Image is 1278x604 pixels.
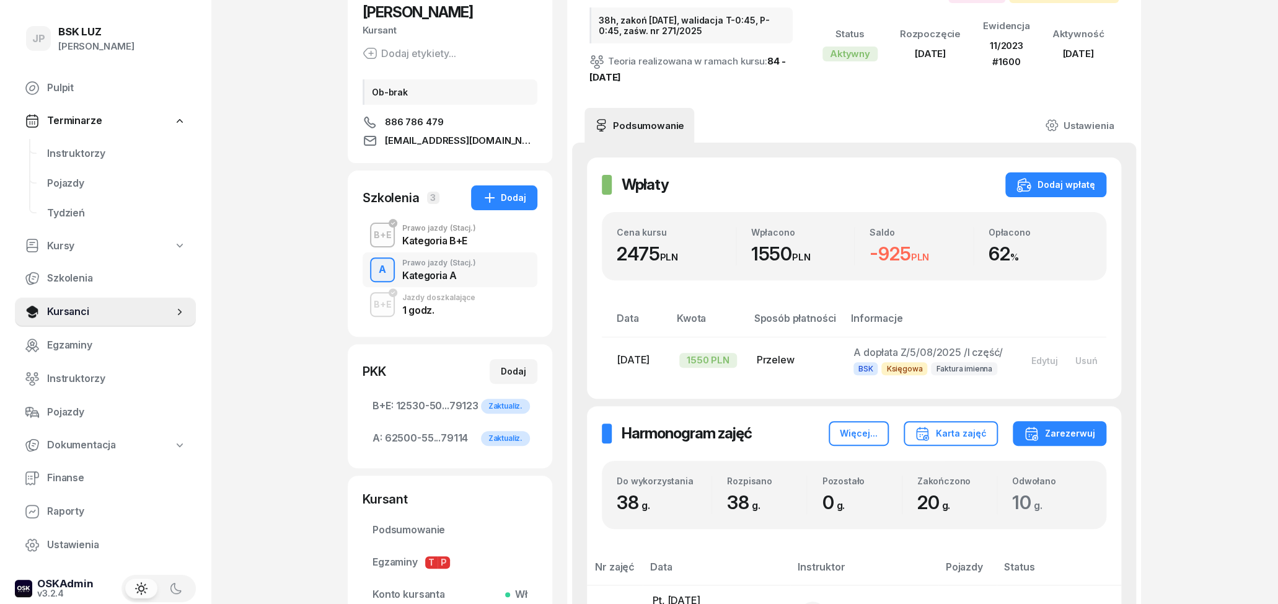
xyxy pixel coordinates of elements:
[1023,350,1067,371] button: Edytuj
[374,259,391,280] div: A
[47,270,186,286] span: Szkolenia
[402,224,476,232] div: Prawo jazdy
[751,227,855,238] div: Wpłacono
[385,133,537,148] span: [EMAIL_ADDRESS][DOMAIN_NAME]
[47,504,186,520] span: Raporty
[15,331,196,360] a: Egzaminy
[370,223,395,247] button: B+E
[589,53,793,86] div: Teoria realizowana w ramach kursu:
[727,491,766,513] span: 38
[402,305,475,315] div: 1 godz.
[15,264,196,293] a: Szkolenia
[1024,426,1095,441] div: Zarezerwuj
[870,242,973,265] div: -925
[584,108,694,143] a: Podsumowanie
[853,362,878,375] span: BSK
[997,559,1121,585] th: Status
[836,499,845,512] small: g.
[363,491,537,508] div: Kursant
[363,363,386,380] div: PKK
[47,304,174,320] span: Kursanci
[915,48,946,60] span: [DATE]
[363,515,537,545] a: Podsumowanie
[617,491,656,513] span: 38
[372,587,527,603] span: Konto kursanta
[1013,421,1106,446] button: Zarezerwuj
[37,579,94,589] div: OSKAdmin
[37,198,196,228] a: Tydzień
[989,227,1092,238] div: Opłacono
[747,310,844,337] th: Sposób płatności
[941,499,950,512] small: g.
[363,391,537,421] a: B+E:12530-50...79123Zaktualiz.
[481,399,530,414] div: Zaktualiz.
[363,3,473,21] span: [PERSON_NAME]
[385,115,443,130] span: 886 786 479
[915,426,987,441] div: Karta zajęć
[402,259,476,267] div: Prawo jazdy
[372,430,382,446] span: A:
[622,175,669,195] h2: Wpłaty
[752,499,760,512] small: g.
[402,236,476,246] div: Kategoria B+E
[15,497,196,526] a: Raporty
[15,297,196,327] a: Kursanci
[679,353,737,368] div: 1550 PLN
[589,7,793,43] div: 38h, zakoń [DATE], walidacja T-0:45, P-0:45, zaśw. nr 271/2025
[931,362,997,375] span: Faktura imienna
[425,556,438,569] span: T
[617,227,736,238] div: Cena kursu
[438,556,450,569] span: P
[363,133,537,148] a: [EMAIL_ADDRESS][DOMAIN_NAME]
[602,310,669,337] th: Data
[47,470,186,486] span: Finanse
[37,589,94,598] div: v3.2.4
[1010,251,1018,263] small: %
[15,580,32,597] img: logo-xs-dark@2x.png
[917,491,956,513] span: 20
[363,46,456,61] div: Dodaj etykiety...
[47,205,186,221] span: Tydzień
[757,352,834,368] div: Przelew
[727,476,806,486] div: Rozpisano
[1052,26,1104,42] div: Aktywność
[450,224,476,232] span: (Stacj.)
[822,476,901,486] div: Pozostało
[910,251,929,263] small: PLN
[1035,108,1124,143] a: Ustawienia
[372,398,393,414] span: B+E:
[363,218,537,252] button: B+EPrawo jazdy(Stacj.)Kategoria B+E
[1075,355,1098,366] div: Usuń
[450,259,476,267] span: (Stacj.)
[900,26,961,42] div: Rozpoczęcie
[617,476,712,486] div: Do wykorzystania
[471,185,537,210] button: Dodaj
[490,359,537,384] button: Dodaj
[482,190,526,205] div: Dodaj
[37,169,196,198] a: Pojazdy
[47,146,186,162] span: Instruktorzy
[372,554,527,571] span: Egzaminy
[363,115,537,130] a: 886 786 479
[15,463,196,493] a: Finanse
[1005,172,1106,197] button: Dodaj wpłatę
[37,139,196,169] a: Instruktorzy
[58,27,134,37] div: BSK LUZ
[822,491,901,514] div: 0
[363,287,537,322] button: B+EJazdy doszkalające1 godz.
[15,73,196,103] a: Pulpit
[751,242,855,265] div: 1550
[15,107,196,135] a: Terminarze
[641,499,650,512] small: g.
[47,337,186,353] span: Egzaminy
[15,232,196,260] a: Kursy
[32,33,45,44] span: JP
[15,431,196,460] a: Dokumentacja
[622,424,752,443] h2: Harmonogram zajęć
[363,79,537,105] div: Ob-brak
[402,294,475,301] div: Jazdy doszkalające
[1016,177,1095,192] div: Dodaj wpłatę
[47,437,116,453] span: Dokumentacja
[659,251,678,263] small: PLN
[47,404,186,420] span: Pojazdy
